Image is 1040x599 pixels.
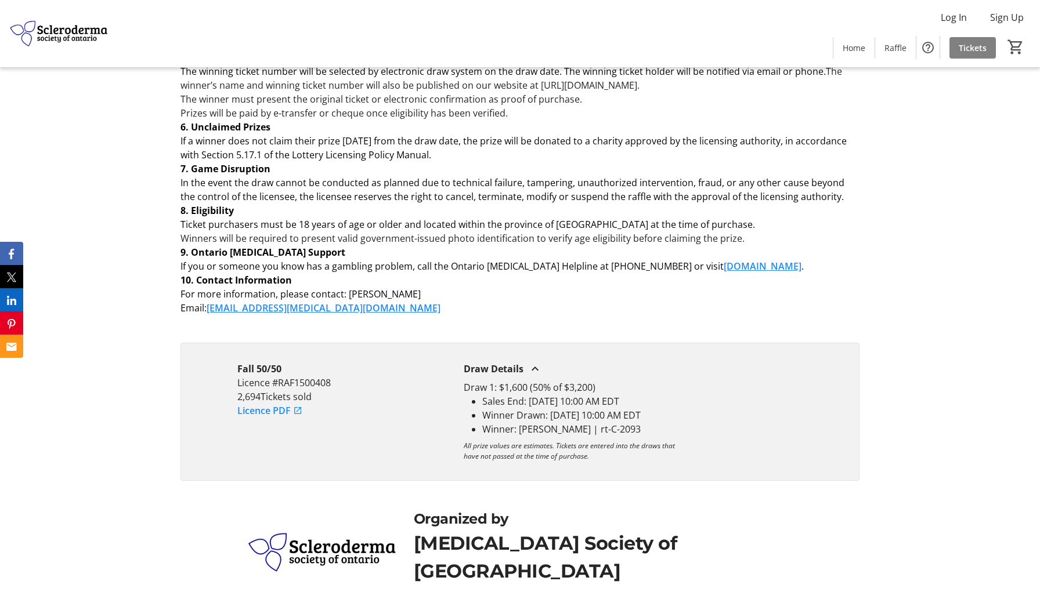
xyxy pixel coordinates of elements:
[482,394,803,408] li: Sales End: [DATE] 10:00 AM EDT
[180,92,860,106] p: The winner must present the original ticket or electronic confirmation as proof of purchase.
[237,390,407,404] p: 2,694 Tickets sold
[180,135,847,161] span: If a winner does not claim their prize [DATE] from the draw date, the prize will be donated to a ...
[941,10,967,24] span: Log In
[180,106,860,120] p: Prizes will be paid by e-transfer or cheque once eligibility has been verified.
[180,231,860,245] p: Winners will be required to present valid government-issued photo identification to verify age el...
[237,362,281,375] strong: Fall 50/50
[180,288,421,300] span: For more information, please contact: [PERSON_NAME]
[180,121,270,133] strong: 6. Unclaimed Prizes
[237,404,302,418] a: Licence PDF
[724,260,801,273] a: [DOMAIN_NAME]
[875,37,916,59] a: Raffle
[180,218,755,231] span: Ticket purchasers must be 18 years of age or older and located within the province of [GEOGRAPHIC...
[482,422,803,436] li: Winner: [PERSON_NAME] | rt-C-2093
[414,529,796,585] div: [MEDICAL_DATA] Society of [GEOGRAPHIC_DATA]
[180,274,292,286] strong: 10. Contact Information
[884,42,907,54] span: Raffle
[180,246,345,259] strong: 9. Ontario [MEDICAL_DATA] Support
[180,162,270,175] strong: 7. Game Disruption
[801,260,804,273] span: .
[464,380,803,462] div: Draw Details
[931,8,976,27] button: Log In
[244,509,400,596] img: Scleroderma Society of Ontario logo
[843,42,865,54] span: Home
[180,65,826,78] span: The winning ticket number will be selected by electronic draw system on the draw date. The winnin...
[981,8,1033,27] button: Sign Up
[833,37,875,59] a: Home
[464,441,690,462] p: All prize values are estimates. Tickets are entered into the draws that have not passed at the ti...
[916,36,940,59] button: Help
[959,42,987,54] span: Tickets
[464,362,803,376] div: Draw Details
[180,302,207,314] span: Email:
[180,176,844,203] span: In the event the draw cannot be conducted as planned due to technical failure, tampering, unautho...
[949,37,996,59] a: Tickets
[207,302,440,314] a: [EMAIL_ADDRESS][MEDICAL_DATA][DOMAIN_NAME]
[464,380,803,394] p: Draw 1: $1,600 (50% of $3,200)
[1005,37,1026,57] button: Cart
[414,509,796,529] div: Organized by
[990,10,1024,24] span: Sign Up
[237,376,407,390] p: Licence #RAF1500408
[180,204,234,217] strong: 8. Eligibility
[482,408,803,422] li: Winner Drawn: [DATE] 10:00 AM EDT
[180,64,860,92] p: The winner’s name and winning ticket number will also be published on our website at [URL][DOMAIN...
[7,5,110,63] img: Scleroderma Society of Ontario's Logo
[180,260,724,273] span: If you or someone you know has a gambling problem, call the Ontario [MEDICAL_DATA] Helpline at [P...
